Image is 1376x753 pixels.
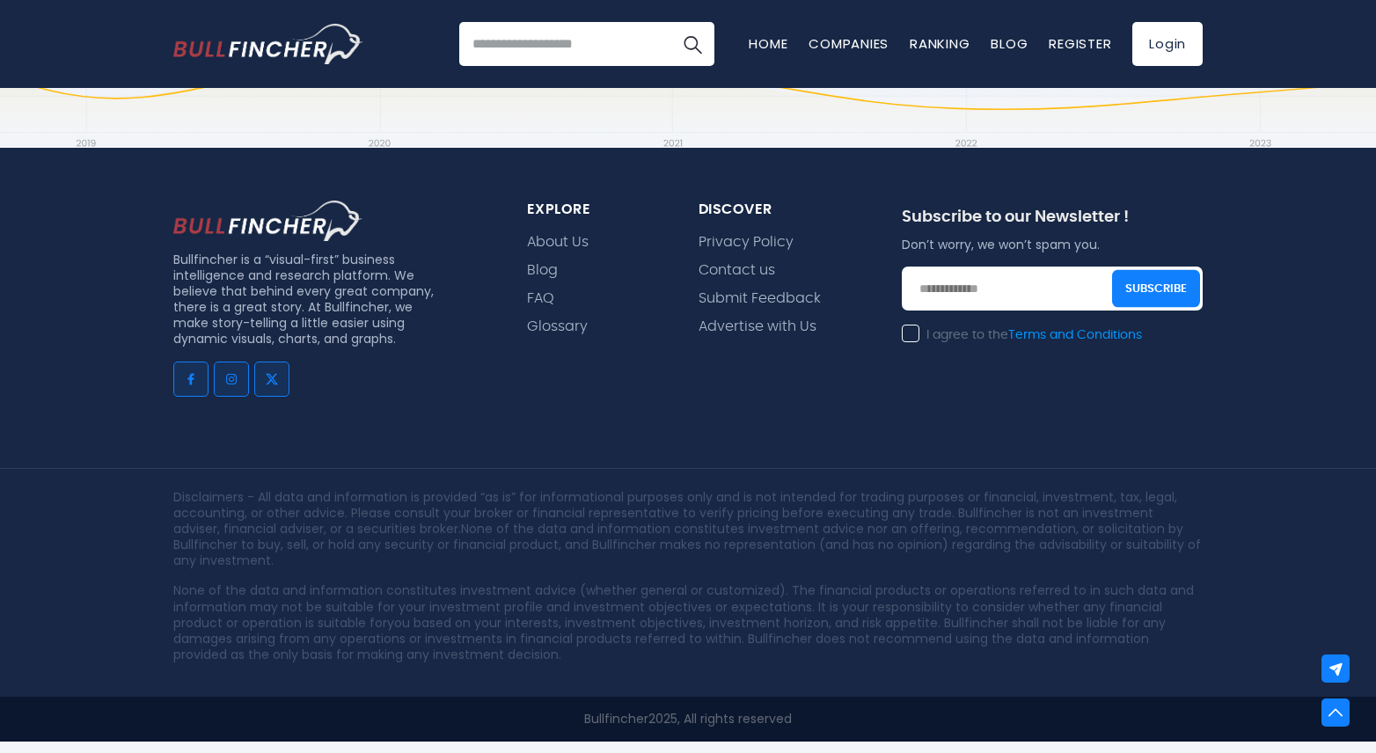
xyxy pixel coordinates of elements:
p: Bullfincher is a “visual-first” business intelligence and research platform. We believe that behi... [173,252,441,347]
a: Contact us [699,262,775,279]
a: Privacy Policy [699,234,794,251]
a: Ranking [910,34,970,53]
button: Subscribe [1112,270,1200,308]
div: Discover [699,201,860,219]
a: Blog [991,34,1028,53]
a: Go to twitter [254,362,289,397]
label: I agree to the [902,327,1142,343]
a: Advertise with Us [699,318,816,335]
p: 2025, All rights reserved [173,711,1203,727]
a: About Us [527,234,589,251]
div: Subscribe to our Newsletter ! [902,208,1203,237]
iframe: reCAPTCHA [902,355,1169,424]
p: None of the data and information constitutes investment advice (whether general or customized). T... [173,582,1203,662]
a: Blog [527,262,558,279]
a: Glossary [527,318,588,335]
p: Don’t worry, we won’t spam you. [902,237,1203,252]
a: Bullfincher [584,710,648,727]
a: Go to instagram [214,362,249,397]
a: Register [1049,34,1111,53]
a: Login [1132,22,1203,66]
img: Bullfincher logo [173,24,363,64]
a: Companies [809,34,889,53]
p: Disclaimers - All data and information is provided “as is” for informational purposes only and is... [173,489,1203,569]
div: explore [527,201,656,219]
a: FAQ [527,290,554,307]
a: Go to facebook [173,362,209,397]
a: Go to homepage [173,24,362,64]
a: Terms and Conditions [1008,329,1142,341]
img: footer logo [173,201,362,241]
a: Home [749,34,787,53]
a: Submit Feedback [699,290,821,307]
button: Search [670,22,714,66]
